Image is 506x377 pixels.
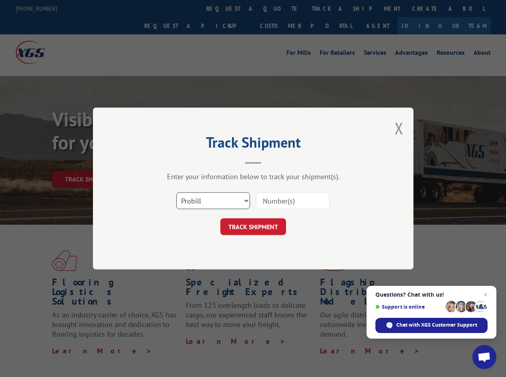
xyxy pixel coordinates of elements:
[375,304,443,310] span: Support is online
[396,321,477,329] span: Chat with XGS Customer Support
[220,218,286,235] button: TRACK SHIPMENT
[395,118,403,139] button: Close modal
[375,318,488,333] span: Chat with XGS Customer Support
[375,291,488,298] span: Questions? Chat with us!
[133,137,373,152] h2: Track Shipment
[133,172,373,181] div: Enter your information below to track your shipment(s).
[472,345,496,369] a: Open chat
[256,192,330,209] input: Number(s)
